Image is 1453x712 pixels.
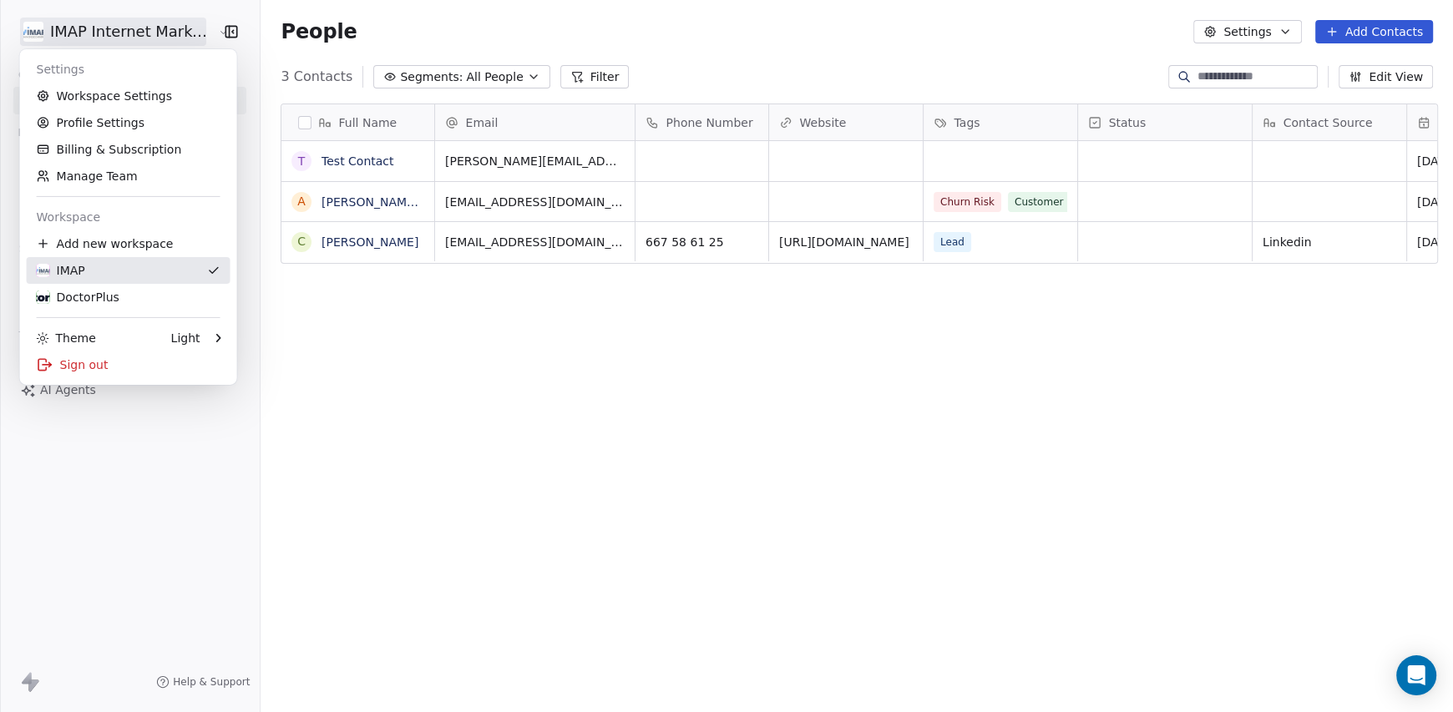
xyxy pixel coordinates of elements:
div: Workspace [27,204,230,230]
img: logo-Doctor-Plus.jpg [37,290,50,304]
div: IMAP [37,262,85,279]
div: Theme [37,330,96,346]
a: Profile Settings [27,109,230,136]
div: Settings [27,56,230,83]
a: Manage Team [27,163,230,189]
div: Sign out [27,351,230,378]
div: DoctorPlus [37,289,119,306]
div: Light [171,330,200,346]
a: Workspace Settings [27,83,230,109]
img: IMAP_Logo_ok.jpg [37,264,50,277]
a: Billing & Subscription [27,136,230,163]
div: Add new workspace [27,230,230,257]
